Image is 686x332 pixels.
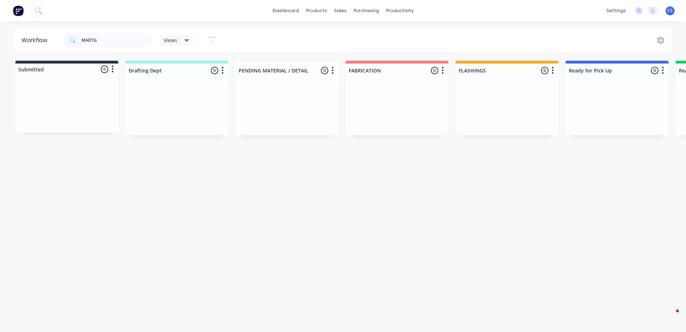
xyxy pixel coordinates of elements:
iframe: Intercom live chat [662,308,679,325]
div: Workflow [21,36,51,45]
span: CS [667,7,673,14]
a: dashboard [269,5,303,16]
span: Views [164,36,177,44]
div: sales [330,5,350,16]
div: productivity [383,5,417,16]
input: Search for orders... [81,33,152,47]
div: products [303,5,330,16]
div: purchasing [350,5,383,16]
div: settings [603,5,630,16]
img: Factory [13,5,24,16]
